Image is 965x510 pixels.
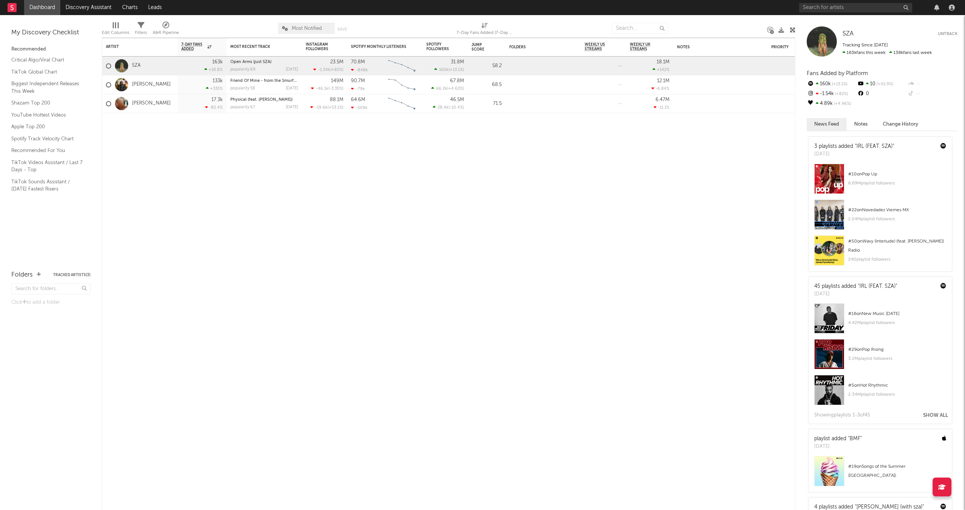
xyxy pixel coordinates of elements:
[848,390,946,399] div: 2.34M playlist followers
[11,135,83,143] a: Spotify Track Velocity Chart
[807,118,847,131] button: News Feed
[450,78,464,83] div: 67.8M
[585,42,611,51] span: Weekly US Streams
[858,284,897,289] a: "IRL (FEAT. SZA)"
[842,43,888,48] span: Tracking Since: [DATE]
[848,179,946,188] div: 6.69M playlist followers
[313,67,343,72] div: ( )
[656,97,669,102] div: 6.47M
[814,435,862,443] div: playlist added
[855,144,894,149] a: "IRL (FEAT. SZA)"
[315,106,328,110] span: -19.6k
[612,23,668,34] input: Search...
[230,98,298,102] div: Physical (feat. Troye Sivan)
[814,443,862,450] div: [DATE]
[848,318,946,327] div: 4.42M playlist followers
[426,42,453,51] div: Spotify Followers
[11,123,83,131] a: Apple Top 200
[230,68,256,72] div: popularity: 69
[53,273,90,277] button: Tracked Artists(3)
[433,105,464,110] div: ( )
[434,67,464,72] div: ( )
[848,345,946,354] div: # 29 on Pop Rising
[651,86,669,91] div: -6.84 %
[831,82,847,86] span: +13.1 %
[385,94,419,113] svg: Chart title
[799,3,912,12] input: Search for artists
[385,75,419,94] svg: Chart title
[351,105,368,110] div: -509k
[337,27,347,31] button: Save
[814,283,897,290] div: 45 playlists added
[230,45,287,49] div: Most Recent Track
[814,143,894,151] div: 3 playlists added
[351,86,365,91] div: -79k
[230,105,255,109] div: popularity: 67
[807,89,857,99] div: -1.54k
[472,61,502,71] div: 58.2
[11,99,83,107] a: Shazam Top 200
[11,56,83,64] a: Critical Algo/Viral Chart
[842,31,853,37] span: SZA
[230,98,293,102] a: Physical (feat. [PERSON_NAME])
[848,354,946,363] div: 3.2M playlist followers
[206,86,223,91] div: +335 %
[212,60,223,65] div: 163k
[330,97,343,102] div: 88.1M
[286,68,298,72] div: [DATE]
[857,79,907,89] div: 10
[102,28,129,37] div: Edit Columns
[857,89,907,99] div: 0
[431,86,464,91] div: ( )
[814,151,894,158] div: [DATE]
[809,200,952,235] a: #22onNovedades Viernes MX1.04Mplaylist followers
[472,99,502,108] div: 71.5
[204,67,223,72] div: +18.8 %
[292,26,322,31] span: Most Notified
[351,45,407,49] div: Spotify Monthly Listeners
[809,339,952,375] a: #29onPop Rising3.2Mplaylist followers
[848,462,946,480] div: # 19 on Songs of the Summer ([GEOGRAPHIC_DATA])
[842,51,932,55] span: 138k fans last week
[286,86,298,91] div: [DATE]
[132,63,141,69] a: SZA
[329,87,342,91] span: -3.35 %
[181,42,205,51] span: 7-Day Fans Added
[438,106,449,110] span: 28.4k
[11,158,83,174] a: TikTok Videos Assistant / Last 7 Days - Top
[205,105,223,110] div: -82.4 %
[847,118,875,131] button: Notes
[771,45,801,49] div: Priority
[807,71,868,76] span: Fans Added by Platform
[814,411,870,420] div: Showing playlist s 1- 3 of 45
[135,28,147,37] div: Filters
[102,19,129,41] div: Edit Columns
[11,178,83,193] a: TikTok Sounds Assistant / [DATE] Fastest Risers
[456,19,513,41] div: 7-Day Fans Added (7-Day Fans Added)
[833,102,851,106] span: +4.96 %
[450,68,463,72] span: +13.1 %
[450,97,464,102] div: 46.5M
[153,19,179,41] div: A&R Pipeline
[211,97,223,102] div: 17.3k
[848,170,946,179] div: # 10 on Pop Up
[875,118,926,131] button: Change History
[213,78,223,83] div: 133k
[11,270,33,280] div: Folders
[306,42,332,51] div: Instagram Followers
[132,100,171,107] a: [PERSON_NAME]
[848,309,946,318] div: # 16 on New Music [DATE]
[907,79,957,89] div: --
[11,28,90,37] div: My Discovery Checklist
[938,30,957,38] button: Untrack
[848,206,946,215] div: # 22 on Novedades Viernes MX
[809,456,952,492] a: #19onSongs of the Summer ([GEOGRAPHIC_DATA])
[677,45,752,49] div: Notes
[230,86,255,91] div: popularity: 58
[351,60,365,65] div: 70.8M
[809,303,952,339] a: #16onNew Music [DATE]4.42Mplaylist followers
[153,28,179,37] div: A&R Pipeline
[286,105,298,109] div: [DATE]
[807,99,857,109] div: 4.89k
[11,80,83,95] a: Biggest Independent Releases This Week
